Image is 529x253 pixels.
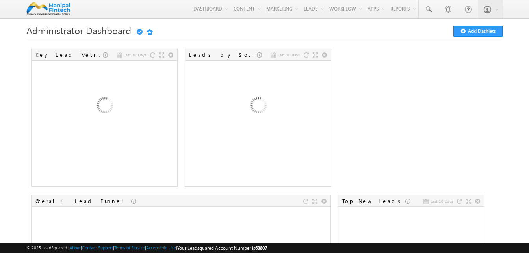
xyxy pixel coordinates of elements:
[114,245,145,250] a: Terms of Service
[35,51,103,58] div: Key Lead Metrics
[278,51,300,58] span: Last 30 days
[215,64,300,149] img: Loading...
[35,197,131,205] div: Overall Lead Funnel
[177,245,267,251] span: Your Leadsquared Account Number is
[255,245,267,251] span: 63807
[26,2,70,16] img: Custom Logo
[124,51,146,58] span: Last 30 Days
[146,245,176,250] a: Acceptable Use
[453,26,503,37] button: Add Dashlets
[62,64,147,149] img: Loading...
[189,51,257,58] div: Leads by Sources
[69,245,81,250] a: About
[26,24,131,37] span: Administrator Dashboard
[26,244,267,252] span: © 2025 LeadSquared | | | | |
[82,245,113,250] a: Contact Support
[431,197,453,205] span: Last 10 Days
[342,197,405,205] div: Top New Leads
